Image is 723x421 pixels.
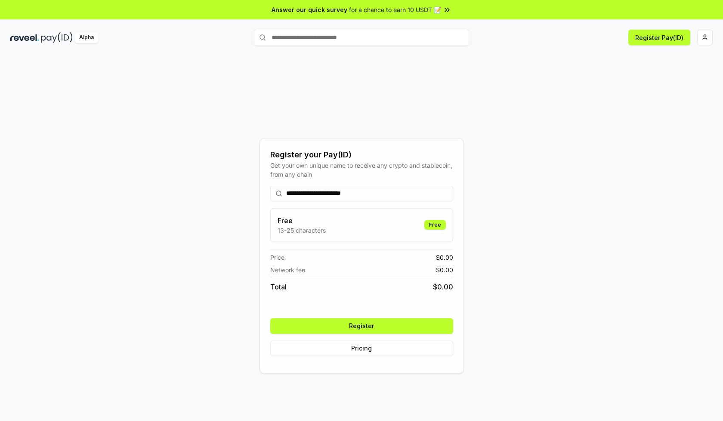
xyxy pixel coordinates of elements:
div: Free [424,220,446,230]
span: Answer our quick survey [272,5,347,14]
img: pay_id [41,32,73,43]
div: Alpha [74,32,99,43]
div: Register your Pay(ID) [270,149,453,161]
p: 13-25 characters [278,226,326,235]
div: Get your own unique name to receive any crypto and stablecoin, from any chain [270,161,453,179]
button: Register Pay(ID) [628,30,690,45]
button: Register [270,318,453,334]
span: Total [270,282,287,292]
span: $ 0.00 [433,282,453,292]
img: reveel_dark [10,32,39,43]
span: Network fee [270,265,305,274]
span: Price [270,253,284,262]
h3: Free [278,215,326,226]
span: $ 0.00 [436,253,453,262]
button: Pricing [270,341,453,356]
span: for a chance to earn 10 USDT 📝 [349,5,441,14]
span: $ 0.00 [436,265,453,274]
